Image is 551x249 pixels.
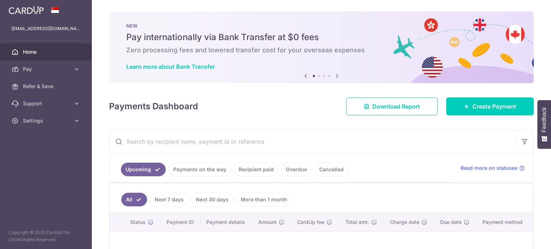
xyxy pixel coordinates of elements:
[9,6,44,14] img: CardUp
[234,163,278,176] a: Recipient paid
[472,102,516,111] span: Create Payment
[121,193,147,206] a: All
[236,193,292,206] a: More than 1 month
[126,46,517,54] h6: Zero processing fees and lowered transfer cost for your overseas expenses
[201,213,253,231] th: Payment details
[161,213,201,231] th: Payment ID
[537,100,551,149] button: Feedback - Show survey
[315,163,348,176] a: Cancelled
[11,25,80,32] p: [EMAIL_ADDRESS][DOMAIN_NAME]
[23,83,70,90] span: Refer & Save
[541,107,547,132] span: Feedback
[109,11,534,83] img: Bank transfer banner
[372,102,420,111] span: Download Report
[191,193,233,206] a: Next 30 days
[461,164,525,172] a: Read more on statuses
[169,163,231,176] a: Payments on the way
[109,130,516,153] input: Search by recipient name, payment id or reference
[23,66,70,73] span: Pay
[446,97,534,115] a: Create Payment
[23,48,70,56] span: Home
[440,219,462,226] span: Due date
[126,23,517,29] p: NEW
[346,97,438,115] a: Download Report
[461,164,518,172] span: Read more on statuses
[281,163,312,176] a: Overdue
[126,63,215,70] a: Learn more about Bank Transfer
[345,219,369,226] span: Total amt.
[121,163,166,176] a: Upcoming
[150,193,188,206] a: Next 7 days
[477,213,533,231] th: Payment method
[23,100,70,107] span: Support
[109,100,198,113] h4: Payments Dashboard
[23,117,70,124] span: Settings
[130,219,146,226] span: Status
[126,32,517,43] h5: Pay internationally via Bank Transfer at $0 fees
[258,219,277,226] span: Amount
[390,219,419,226] span: Charge date
[297,219,324,226] span: CardUp fee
